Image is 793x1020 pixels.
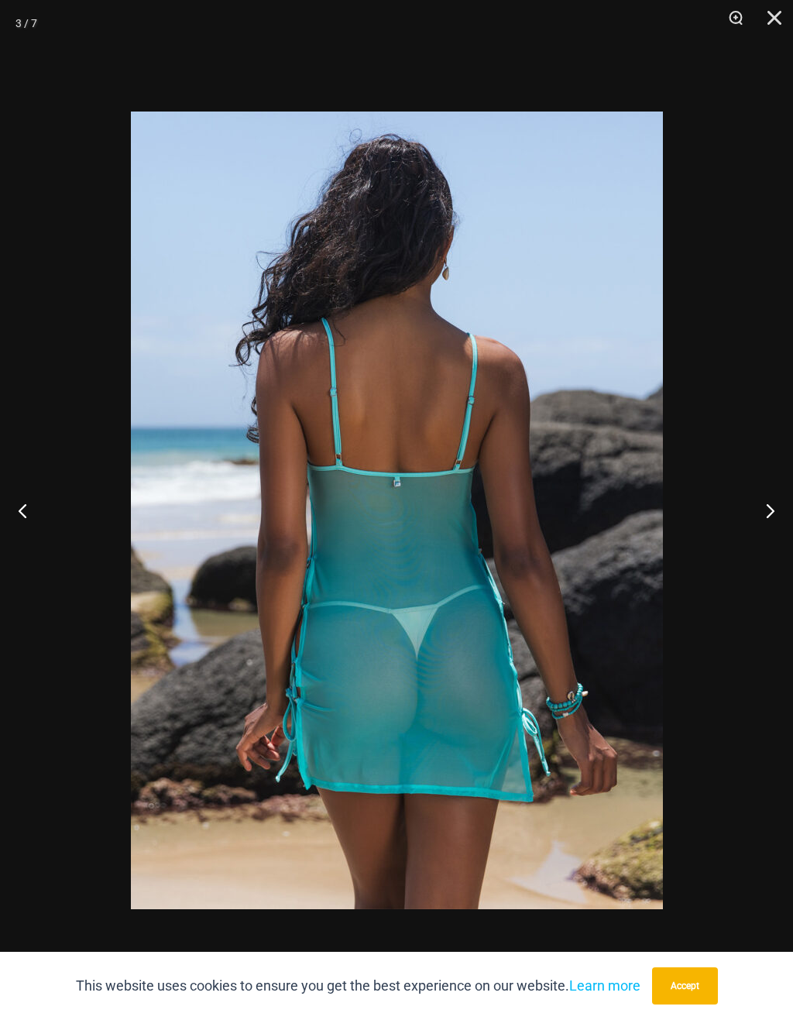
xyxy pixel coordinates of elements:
[735,472,793,549] button: Next
[652,967,718,1005] button: Accept
[131,112,663,909] img: Hot Pursuit Aqua 5140 Dress 04
[76,974,640,998] p: This website uses cookies to ensure you get the best experience on our website.
[569,977,640,994] a: Learn more
[15,12,37,35] div: 3 / 7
